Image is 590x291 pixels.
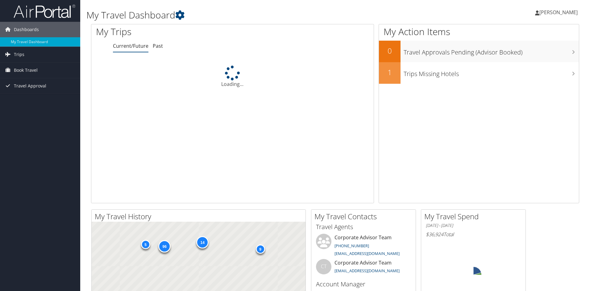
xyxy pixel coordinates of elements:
a: [PHONE_NUMBER] [334,243,369,249]
li: Corporate Advisor Team [313,259,414,279]
a: [EMAIL_ADDRESS][DOMAIN_NAME] [334,268,400,273]
span: Trips [14,47,24,62]
a: 0Travel Approvals Pending (Advisor Booked) [379,41,579,62]
h3: Trips Missing Hotels [404,67,579,78]
span: Book Travel [14,63,38,78]
div: CT [316,259,331,274]
h6: [DATE] - [DATE] [426,223,521,228]
h2: 1 [379,67,401,78]
a: [EMAIL_ADDRESS][DOMAIN_NAME] [334,251,400,256]
img: airportal-logo.png [14,4,75,18]
h2: My Travel History [95,211,305,222]
h6: Total [426,231,521,238]
a: [PERSON_NAME] [535,3,584,22]
h3: Travel Agents [316,223,411,231]
h2: My Travel Spend [424,211,526,222]
div: 5 [141,240,150,249]
div: 9 [256,245,265,254]
span: [PERSON_NAME] [539,9,578,16]
h3: Account Manager [316,280,411,289]
h1: My Travel Dashboard [86,9,418,22]
li: Corporate Advisor Team [313,234,414,259]
a: Past [153,42,163,49]
span: Dashboards [14,22,39,37]
h3: Travel Approvals Pending (Advisor Booked) [404,45,579,57]
div: 96 [158,240,171,253]
div: Loading... [91,66,374,88]
h2: 0 [379,46,401,56]
a: 1Trips Missing Hotels [379,62,579,84]
span: $36,924 [426,231,443,238]
span: Travel Approval [14,78,46,94]
div: 14 [196,236,209,249]
h1: My Action Items [379,25,579,38]
h1: My Trips [96,25,251,38]
a: Current/Future [113,42,148,49]
h2: My Travel Contacts [314,211,416,222]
